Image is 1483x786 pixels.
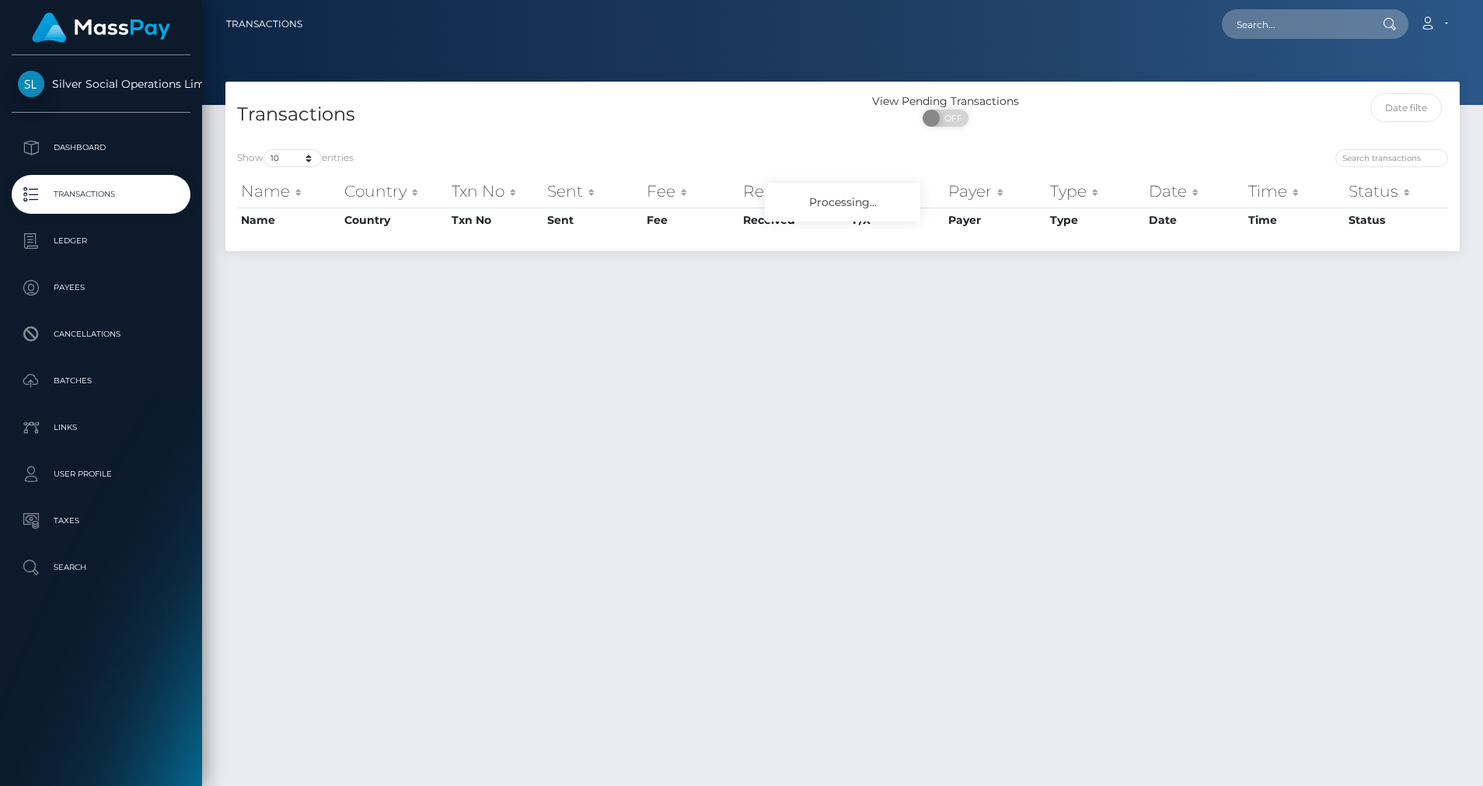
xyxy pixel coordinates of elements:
a: Links [12,408,190,447]
p: User Profile [18,463,184,486]
input: Search transactions [1335,149,1448,167]
a: Transactions [226,8,302,40]
th: Time [1244,176,1345,207]
span: Silver Social Operations Limited [12,77,190,91]
input: Search... [1222,9,1368,39]
th: F/X [849,176,944,207]
a: Ledger [12,222,190,260]
span: OFF [931,110,970,127]
a: Cancellations [12,315,190,354]
th: Received [739,176,849,207]
a: Search [12,548,190,587]
th: Sent [543,208,642,232]
th: Payer [944,176,1045,207]
th: Txn No [448,176,544,207]
th: Status [1345,208,1448,232]
a: User Profile [12,455,190,494]
th: Payer [944,208,1045,232]
div: Processing... [765,183,920,222]
th: Sent [543,176,642,207]
th: Txn No [448,208,544,232]
th: Time [1244,208,1345,232]
div: View Pending Transactions [843,93,1049,110]
th: Name [237,208,340,232]
p: Cancellations [18,323,184,346]
p: Transactions [18,183,184,206]
p: Search [18,556,184,579]
th: Country [340,208,448,232]
p: Dashboard [18,136,184,159]
a: Batches [12,362,190,400]
img: Silver Social Operations Limited [18,71,44,97]
p: Ledger [18,229,184,253]
h4: Transactions [237,101,831,128]
p: Payees [18,276,184,299]
th: Fee [643,176,739,207]
a: Dashboard [12,128,190,167]
th: Date [1145,176,1244,207]
a: Payees [12,268,190,307]
th: Type [1046,208,1146,232]
th: Received [739,208,849,232]
p: Batches [18,369,184,393]
th: Country [340,176,448,207]
p: Links [18,416,184,439]
input: Date filter [1370,93,1442,122]
p: Taxes [18,509,184,533]
a: Taxes [12,501,190,540]
select: Showentries [263,149,322,167]
th: Date [1145,208,1244,232]
label: Show entries [237,149,354,167]
a: Transactions [12,175,190,214]
th: Name [237,176,340,207]
th: Status [1345,176,1448,207]
th: Fee [643,208,739,232]
th: Type [1046,176,1146,207]
img: MassPay Logo [32,12,170,43]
